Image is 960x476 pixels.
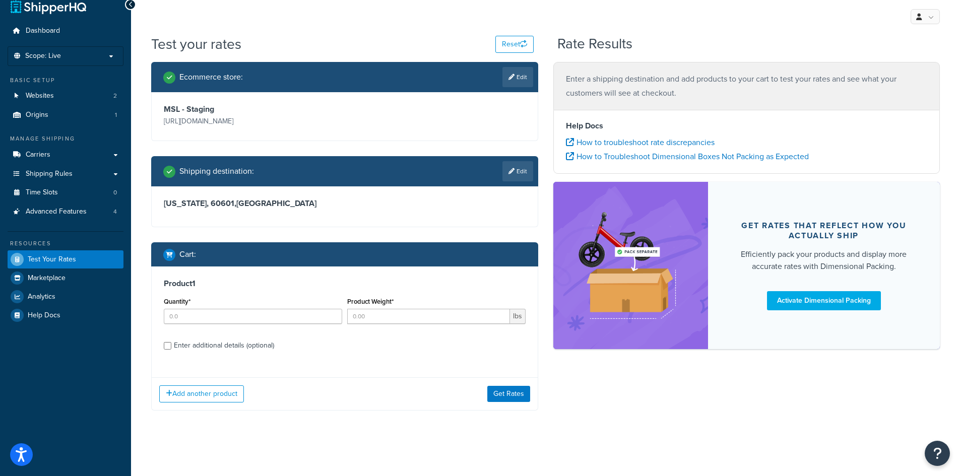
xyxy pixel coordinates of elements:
[8,22,123,40] a: Dashboard
[767,291,881,310] a: Activate Dimensional Packing
[164,279,526,289] h3: Product 1
[164,114,342,128] p: [URL][DOMAIN_NAME]
[8,202,123,221] li: Advanced Features
[164,309,342,324] input: 0.0
[8,106,123,124] a: Origins1
[8,134,123,143] div: Manage Shipping
[8,239,123,248] div: Resources
[8,106,123,124] li: Origins
[566,72,928,100] p: Enter a shipping destination and add products to your cart to test your rates and see what your c...
[164,198,526,209] h3: [US_STATE], 60601 , [GEOGRAPHIC_DATA]
[113,92,117,100] span: 2
[510,309,526,324] span: lbs
[159,385,244,402] button: Add another product
[8,288,123,306] a: Analytics
[347,298,394,305] label: Product Weight*
[26,111,48,119] span: Origins
[347,309,510,324] input: 0.00
[8,306,123,324] a: Help Docs
[151,34,241,54] h1: Test your rates
[566,137,715,148] a: How to troubleshoot rate discrepancies
[8,76,123,85] div: Basic Setup
[502,67,533,87] a: Edit
[8,269,123,287] a: Marketplace
[179,250,196,259] h2: Cart :
[8,165,123,183] a: Shipping Rules
[557,36,632,52] h2: Rate Results
[174,338,274,353] div: Enter additional details (optional)
[925,441,950,466] button: Open Resource Center
[502,161,533,181] a: Edit
[164,298,190,305] label: Quantity*
[8,87,123,105] a: Websites2
[487,386,530,402] button: Get Rates
[26,151,50,159] span: Carriers
[495,36,534,53] button: Reset
[732,221,916,241] div: Get rates that reflect how you actually ship
[164,104,342,114] h3: MSL - Staging
[179,167,254,176] h2: Shipping destination :
[568,197,693,333] img: feature-image-dim-d40ad3071a2b3c8e08177464837368e35600d3c5e73b18a22c1e4bb210dc32ac.png
[28,293,55,301] span: Analytics
[26,170,73,178] span: Shipping Rules
[25,52,61,60] span: Scope: Live
[8,146,123,164] a: Carriers
[8,250,123,268] a: Test Your Rates
[8,87,123,105] li: Websites
[26,208,87,216] span: Advanced Features
[28,311,60,320] span: Help Docs
[26,92,54,100] span: Websites
[566,120,928,132] h4: Help Docs
[113,188,117,197] span: 0
[8,183,123,202] a: Time Slots0
[179,73,243,82] h2: Ecommerce store :
[8,202,123,221] a: Advanced Features4
[26,188,58,197] span: Time Slots
[566,151,809,162] a: How to Troubleshoot Dimensional Boxes Not Packing as Expected
[26,27,60,35] span: Dashboard
[28,255,76,264] span: Test Your Rates
[732,248,916,273] div: Efficiently pack your products and display more accurate rates with Dimensional Packing.
[164,342,171,350] input: Enter additional details (optional)
[8,183,123,202] li: Time Slots
[28,274,66,283] span: Marketplace
[113,208,117,216] span: 4
[115,111,117,119] span: 1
